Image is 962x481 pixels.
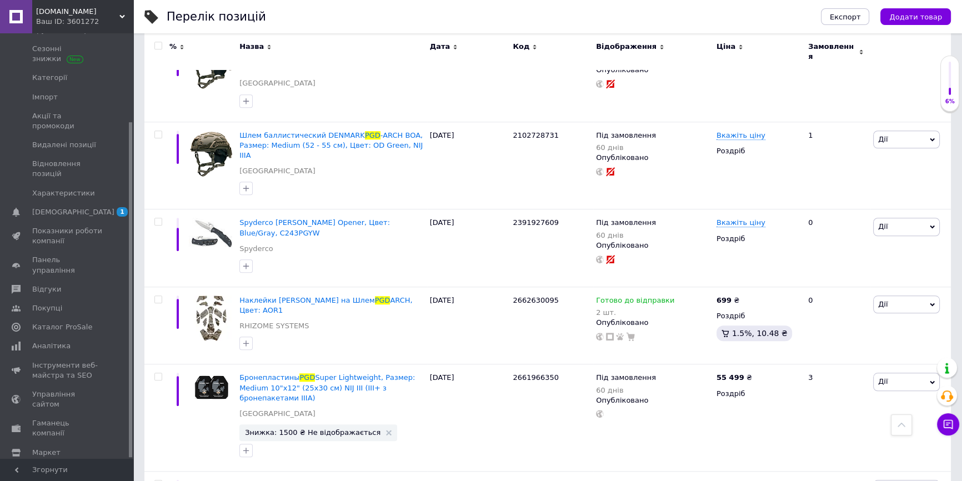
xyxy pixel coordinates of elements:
span: -ARCH BOA, Размер: Medium (52 - 55 см), Цвет: OD Green, NIJ IIIA [239,131,423,159]
div: 0 [801,209,870,287]
div: Перелік позицій [167,11,266,23]
div: 1 [801,34,870,122]
div: 0 [801,287,870,364]
span: Відображення [596,42,657,52]
div: Роздріб [717,389,799,399]
div: Роздріб [717,234,799,244]
a: [GEOGRAPHIC_DATA] [239,78,315,88]
span: Готово до відправки [596,296,674,308]
span: Назва [239,42,264,52]
button: Додати товар [880,8,951,25]
span: Дії [878,222,888,231]
span: Видалені позиції [32,140,96,150]
div: [DATE] [427,122,510,209]
button: Чат з покупцем [937,413,959,435]
span: 2661966350 [513,373,559,382]
div: 2 шт. [596,308,674,317]
span: Акції та промокоди [32,111,103,131]
span: Шлем баллистический DENMARK [239,131,365,139]
img: Бронепластины PGD Super Lightweight, Размер: Medium 10"х12" (25х30 см) NIJ III (III+ з бронепакет... [189,373,234,403]
img: Spyderco Endela Emerson Opener, Цвет: Blue/Gray, C243PGYW [189,218,234,249]
span: Сезонні знижки [32,44,103,64]
span: Відновлення позицій [32,159,103,179]
div: 6% [941,98,959,106]
div: Ваш ID: 3601272 [36,17,133,27]
a: Spyderco [239,244,273,254]
span: Ціна [717,42,735,52]
span: Управління сайтом [32,389,103,409]
div: [DATE] [427,287,510,364]
span: Імпорт [32,92,58,102]
span: PGD [299,373,315,382]
span: % [169,42,177,52]
div: Опубліковано [596,318,711,328]
span: Замовлення [808,42,856,62]
div: Опубліковано [596,240,711,250]
span: Панель управління [32,255,103,275]
div: ₴ [717,373,752,383]
span: Super Lightweight, Размер: Medium 10"х12" (25х30 см) NIJ III (III+ з бронепакетами IIIA) [239,373,415,402]
a: [GEOGRAPHIC_DATA] [239,409,315,419]
a: Spyderco [PERSON_NAME] Opener, Цвет: Blue/Gray, C243PGYW [239,218,390,237]
div: Опубліковано [596,153,711,163]
div: Опубліковано [596,395,711,405]
div: 60 днів [596,143,656,152]
span: Дії [878,300,888,308]
button: Експорт [821,8,870,25]
span: PGD [375,296,390,304]
div: 60 днів [596,386,656,394]
span: Характеристики [32,188,95,198]
span: Експорт [830,13,861,21]
span: Під замовлення [596,131,656,143]
div: 1 [801,122,870,209]
span: Додати товар [889,13,942,21]
img: Шлем баллистический DENMARK PGD-ARCH BOA, Размер: Medium (52 - 55 см), Цвет: OD Green, NIJ IIIA [189,131,234,178]
span: Дії [878,135,888,143]
div: [DATE] [427,209,510,287]
span: 1.5%, 10.48 ₴ [732,329,788,338]
div: Роздріб [717,311,799,321]
span: Каталог ProSale [32,322,92,332]
span: Категорії [32,73,67,83]
span: Відгуки [32,284,61,294]
div: ₴ [717,295,739,305]
span: Покупці [32,303,62,313]
div: Роздріб [717,146,799,156]
span: Бронепластины [239,373,299,382]
span: Дії [878,377,888,385]
a: БронепластиныPGDSuper Lightweight, Размер: Medium 10"х12" (25х30 см) NIJ III (III+ з бронепакетам... [239,373,415,402]
span: 2662630095 [513,296,559,304]
a: [GEOGRAPHIC_DATA] [239,166,315,176]
span: TAPTO.PRO [36,7,119,17]
span: Під замовлення [596,373,656,385]
div: [DATE] [427,34,510,122]
span: Дата [430,42,450,52]
span: Знижка: 1500 ₴ Не відображається [245,429,380,436]
b: 55 499 [717,373,744,382]
div: [DATE] [427,364,510,472]
div: 60 днів [596,231,656,239]
span: Маркет [32,448,61,458]
span: 1 [117,207,128,217]
span: Вкажіть ціну [717,218,765,227]
div: 3 [801,364,870,472]
span: Аналітика [32,341,71,351]
span: Код [513,42,529,52]
img: Наклейки Кавер на Шлем PGD ARCH, Цвет: AOR1 [189,295,234,340]
a: Шлем баллистический DENMARKPGD-ARCH BOA, Размер: Medium (52 - 55 см), Цвет: OD Green, NIJ IIIA [239,131,423,159]
span: 2391927609 [513,218,559,227]
span: Гаманець компанії [32,418,103,438]
a: RHIZOME SYSTEMS [239,321,309,331]
a: Наклейки [PERSON_NAME] на ШлемPGDARCH, Цвет: AOR1 [239,296,412,314]
span: Показники роботи компанії [32,226,103,246]
span: Вкажіть ціну [717,131,765,140]
span: Наклейки [PERSON_NAME] на Шлем [239,296,375,304]
b: 699 [717,296,731,304]
span: 2102728731 [513,131,559,139]
span: PGD [365,131,380,139]
span: Інструменти веб-майстра та SEO [32,360,103,380]
span: Під замовлення [596,218,656,230]
span: [DEMOGRAPHIC_DATA] [32,207,114,217]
